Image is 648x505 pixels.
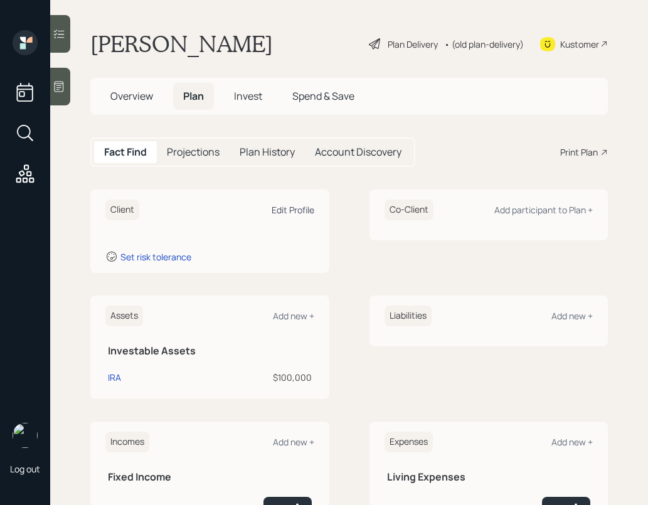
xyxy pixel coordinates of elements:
div: Add participant to Plan + [494,204,593,216]
h6: Expenses [385,432,433,452]
img: retirable_logo.png [13,423,38,448]
h6: Client [105,199,139,220]
div: Add new + [551,436,593,448]
div: IRA [108,371,121,384]
h5: Fixed Income [108,471,312,483]
div: Plan Delivery [388,38,438,51]
h5: Fact Find [104,146,147,158]
h6: Co-Client [385,199,433,220]
div: Set risk tolerance [120,251,191,263]
h5: Living Expenses [387,471,591,483]
h6: Assets [105,306,143,326]
div: Add new + [273,310,314,322]
h1: [PERSON_NAME] [90,30,273,58]
h5: Investable Assets [108,345,312,357]
div: Add new + [273,436,314,448]
span: Overview [110,89,153,103]
div: Add new + [551,310,593,322]
h6: Incomes [105,432,149,452]
div: Print Plan [560,146,598,159]
h6: Liabilities [385,306,432,326]
h5: Plan History [240,146,295,158]
h5: Projections [167,146,220,158]
div: $100,000 [169,371,311,384]
span: Plan [183,89,204,103]
div: Edit Profile [272,204,314,216]
div: Log out [10,463,40,475]
span: Invest [234,89,262,103]
h5: Account Discovery [315,146,401,158]
div: • (old plan-delivery) [444,38,524,51]
span: Spend & Save [292,89,354,103]
div: Kustomer [560,38,599,51]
